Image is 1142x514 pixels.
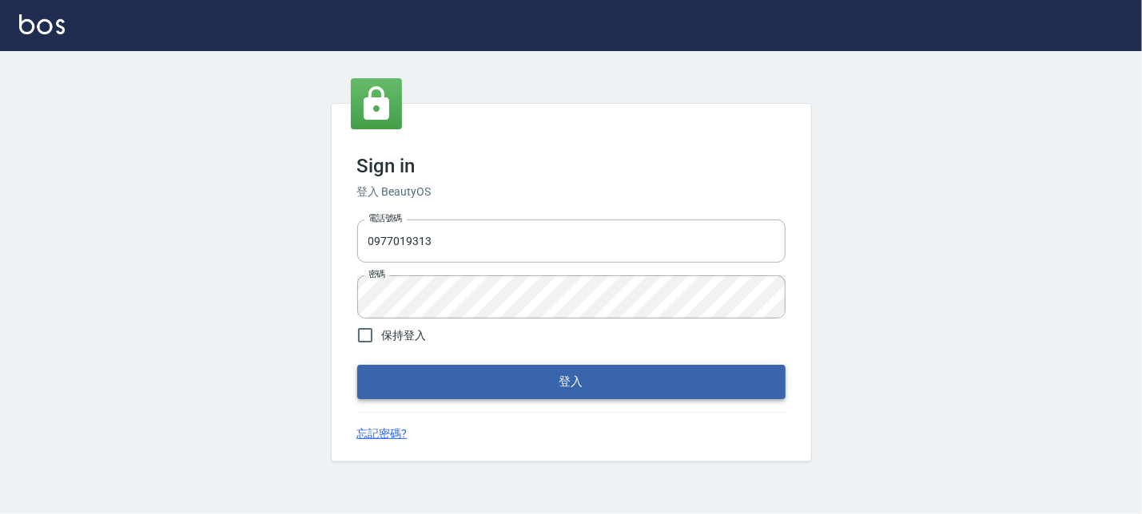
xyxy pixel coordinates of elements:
img: Logo [19,14,65,34]
span: 保持登入 [382,327,427,344]
h6: 登入 BeautyOS [357,184,786,200]
button: 登入 [357,365,786,398]
a: 忘記密碼? [357,425,408,442]
label: 密碼 [368,268,385,280]
label: 電話號碼 [368,212,402,224]
h3: Sign in [357,155,786,177]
